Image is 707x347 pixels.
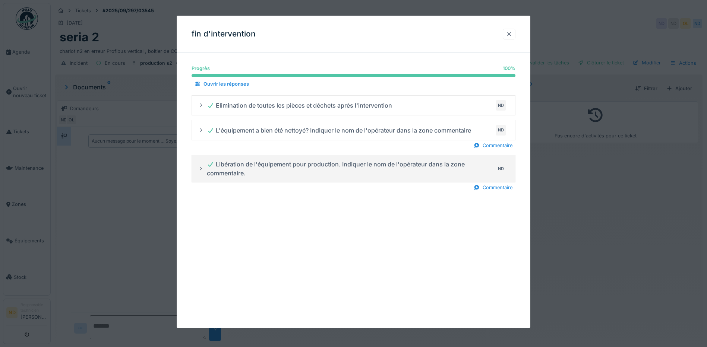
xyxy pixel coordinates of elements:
[496,163,506,174] div: ND
[195,158,512,179] summary: Libération de l'équipement pour production. Indiquer le nom de l'opérateur dans la zone commentai...
[503,65,515,72] div: 100 %
[496,100,506,111] div: ND
[192,74,515,77] progress: 100 %
[471,182,515,192] div: Commentaire
[192,65,210,72] div: Progrès
[192,29,256,39] h3: fin d'intervention
[195,99,512,112] summary: Elimination de toutes les pièces et déchets après l'interventionND
[207,160,493,178] div: Libération de l'équipement pour production. Indiquer le nom de l'opérateur dans la zone commentaire.
[195,123,512,137] summary: L'équipement a bien été nettoyé? Indiquer le nom de l'opérateur dans la zone commentaireND
[207,126,471,135] div: L'équipement a bien été nettoyé? Indiquer le nom de l'opérateur dans la zone commentaire
[192,79,252,89] div: Ouvrir les réponses
[496,125,506,136] div: ND
[471,140,515,150] div: Commentaire
[207,101,392,110] div: Elimination de toutes les pièces et déchets après l'intervention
